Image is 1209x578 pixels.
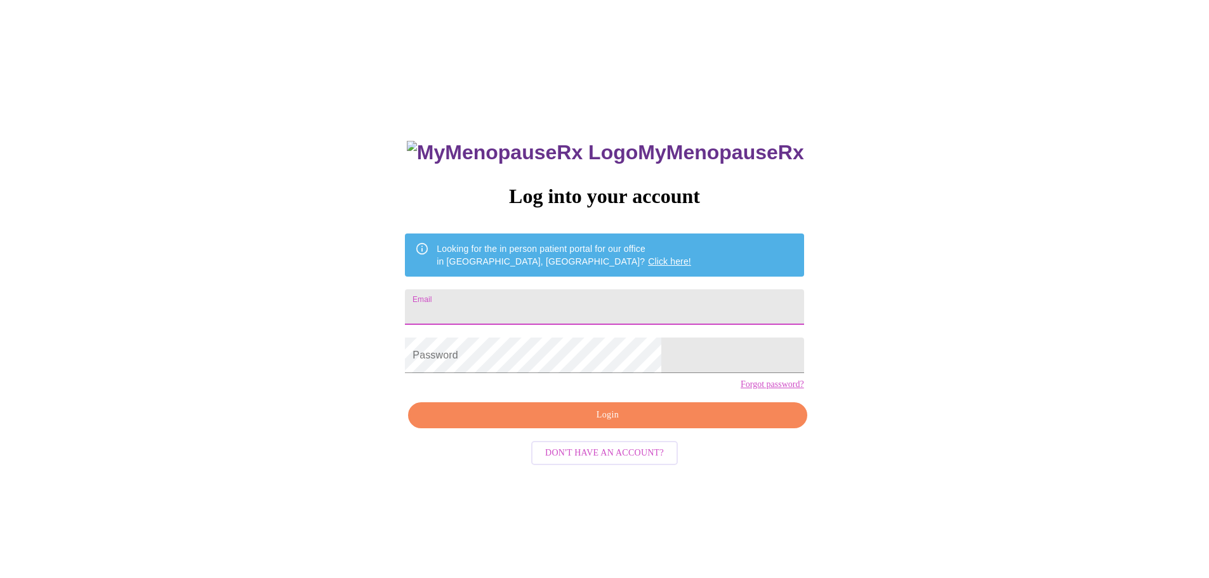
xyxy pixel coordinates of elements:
button: Login [408,402,807,428]
span: Don't have an account? [545,445,664,461]
a: Forgot password? [741,379,804,390]
a: Click here! [648,256,691,266]
button: Don't have an account? [531,441,678,466]
div: Looking for the in person patient portal for our office in [GEOGRAPHIC_DATA], [GEOGRAPHIC_DATA]? [437,237,691,273]
h3: Log into your account [405,185,803,208]
h3: MyMenopauseRx [407,141,804,164]
a: Don't have an account? [528,447,681,457]
img: MyMenopauseRx Logo [407,141,638,164]
span: Login [423,407,792,423]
